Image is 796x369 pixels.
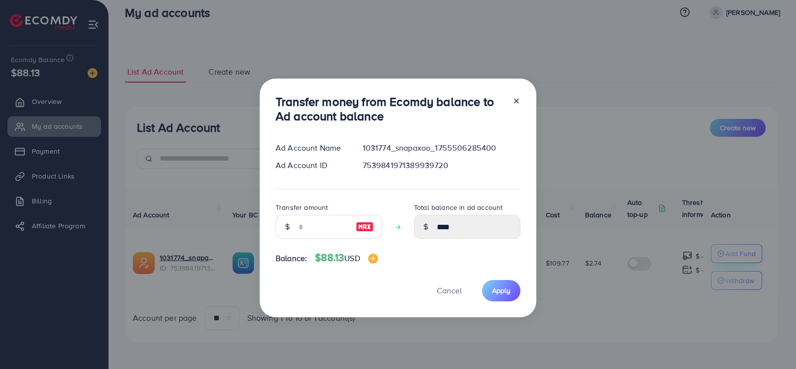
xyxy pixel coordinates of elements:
div: Ad Account ID [268,160,355,171]
span: Balance: [276,253,307,264]
button: Apply [482,280,520,301]
span: Apply [492,285,510,295]
button: Cancel [424,280,474,301]
h4: $88.13 [315,252,378,264]
div: 1031774_snapaxoo_1755506285400 [355,142,528,154]
div: Ad Account Name [268,142,355,154]
label: Total balance in ad account [414,202,502,212]
label: Transfer amount [276,202,328,212]
span: Cancel [437,285,462,296]
iframe: Chat [754,324,789,362]
img: image [368,254,378,264]
span: USD [344,253,360,264]
img: image [356,221,374,233]
h3: Transfer money from Ecomdy balance to Ad account balance [276,94,504,123]
div: 7539841971389939720 [355,160,528,171]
